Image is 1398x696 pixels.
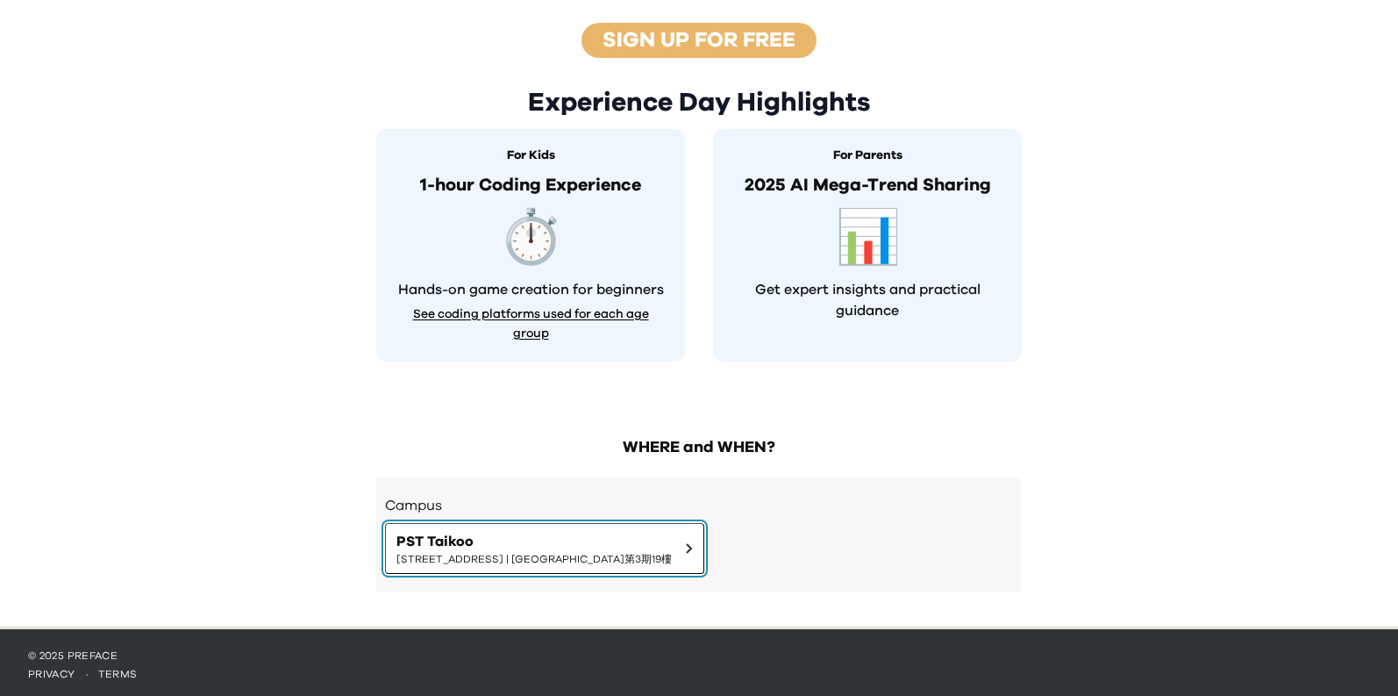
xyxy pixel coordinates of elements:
span: · [75,669,98,679]
h2: Experience Day Highlights [376,87,1022,118]
a: privacy [28,669,75,679]
p: © 2025 Preface [28,649,1370,663]
h2: WHERE and WHEN? [376,435,1022,460]
span: PST Taikoo [396,531,672,552]
p: Get expert insights and practical guidance [731,279,1004,321]
p: Hands-on game creation for beginners [394,279,667,300]
h3: Campus [385,495,1013,516]
h3: For Parents [731,147,1004,165]
a: Sign up for free [603,30,795,51]
span: timer [498,212,564,265]
button: See coding platforms used for each age group [394,304,667,344]
h3: For Kids [394,147,667,165]
button: Sign up for free [576,22,822,59]
p: 2025 AI Mega-Trend Sharing [731,172,1004,198]
button: PST Taikoo[STREET_ADDRESS] | [GEOGRAPHIC_DATA]第3期19樓 [385,523,704,574]
a: terms [98,669,138,679]
span: [STREET_ADDRESS] | [GEOGRAPHIC_DATA]第3期19樓 [396,552,672,566]
p: 1-hour Coding Experience [394,172,667,198]
span: robot [835,212,901,265]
